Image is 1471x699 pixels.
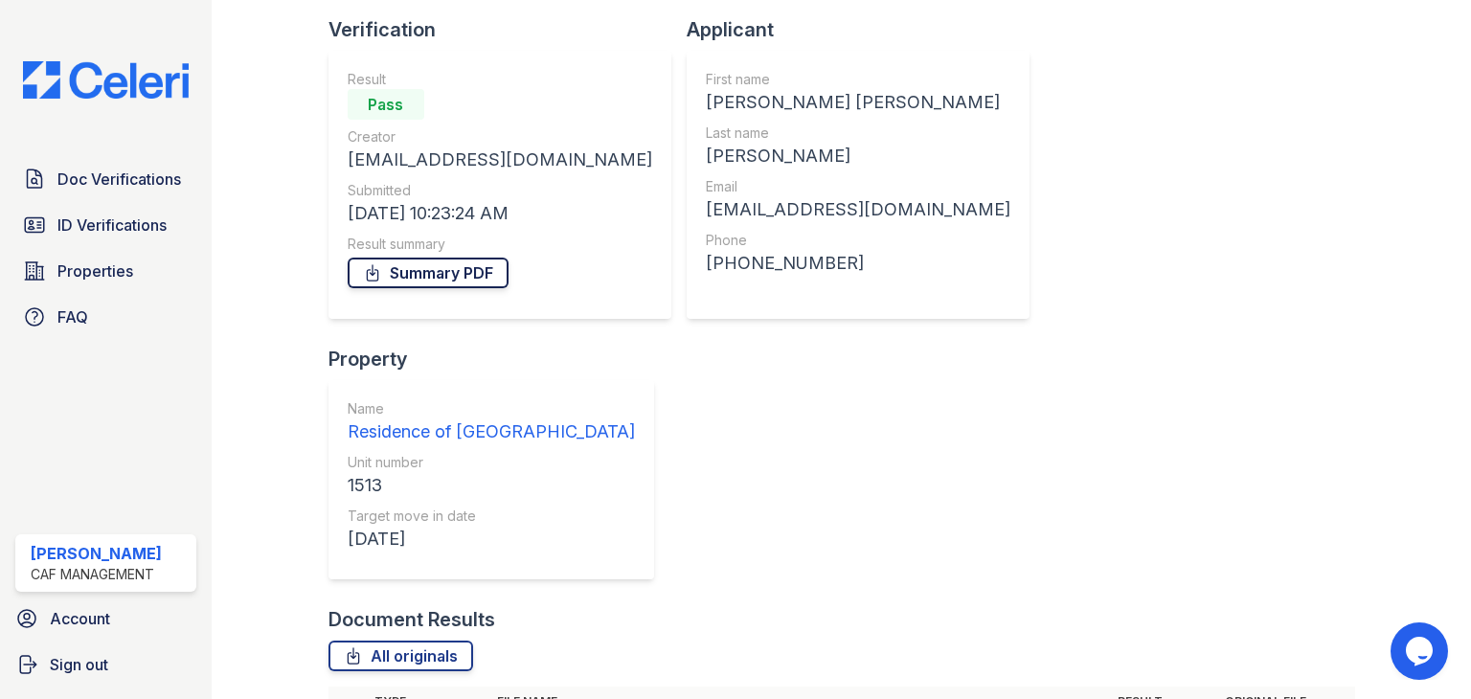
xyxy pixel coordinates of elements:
[348,453,635,472] div: Unit number
[706,70,1010,89] div: First name
[15,252,196,290] a: Properties
[348,526,635,552] div: [DATE]
[706,231,1010,250] div: Phone
[348,70,652,89] div: Result
[706,124,1010,143] div: Last name
[348,147,652,173] div: [EMAIL_ADDRESS][DOMAIN_NAME]
[328,16,687,43] div: Verification
[8,61,204,99] img: CE_Logo_Blue-a8612792a0a2168367f1c8372b55b34899dd931a85d93a1a3d3e32e68fde9ad4.png
[348,399,635,445] a: Name Residence of [GEOGRAPHIC_DATA]
[50,607,110,630] span: Account
[15,160,196,198] a: Doc Verifications
[57,168,181,191] span: Doc Verifications
[348,418,635,445] div: Residence of [GEOGRAPHIC_DATA]
[706,143,1010,169] div: [PERSON_NAME]
[348,399,635,418] div: Name
[348,200,652,227] div: [DATE] 10:23:24 AM
[348,258,509,288] a: Summary PDF
[687,16,1045,43] div: Applicant
[348,181,652,200] div: Submitted
[328,641,473,671] a: All originals
[328,346,669,372] div: Property
[348,235,652,254] div: Result summary
[57,259,133,282] span: Properties
[706,250,1010,277] div: [PHONE_NUMBER]
[706,89,1010,116] div: [PERSON_NAME] [PERSON_NAME]
[348,507,635,526] div: Target move in date
[706,177,1010,196] div: Email
[57,305,88,328] span: FAQ
[57,214,167,237] span: ID Verifications
[8,599,204,638] a: Account
[50,653,108,676] span: Sign out
[348,127,652,147] div: Creator
[15,206,196,244] a: ID Verifications
[1391,622,1452,680] iframe: chat widget
[8,645,204,684] a: Sign out
[348,89,424,120] div: Pass
[348,472,635,499] div: 1513
[706,196,1010,223] div: [EMAIL_ADDRESS][DOMAIN_NAME]
[31,542,162,565] div: [PERSON_NAME]
[328,606,495,633] div: Document Results
[31,565,162,584] div: CAF Management
[15,298,196,336] a: FAQ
